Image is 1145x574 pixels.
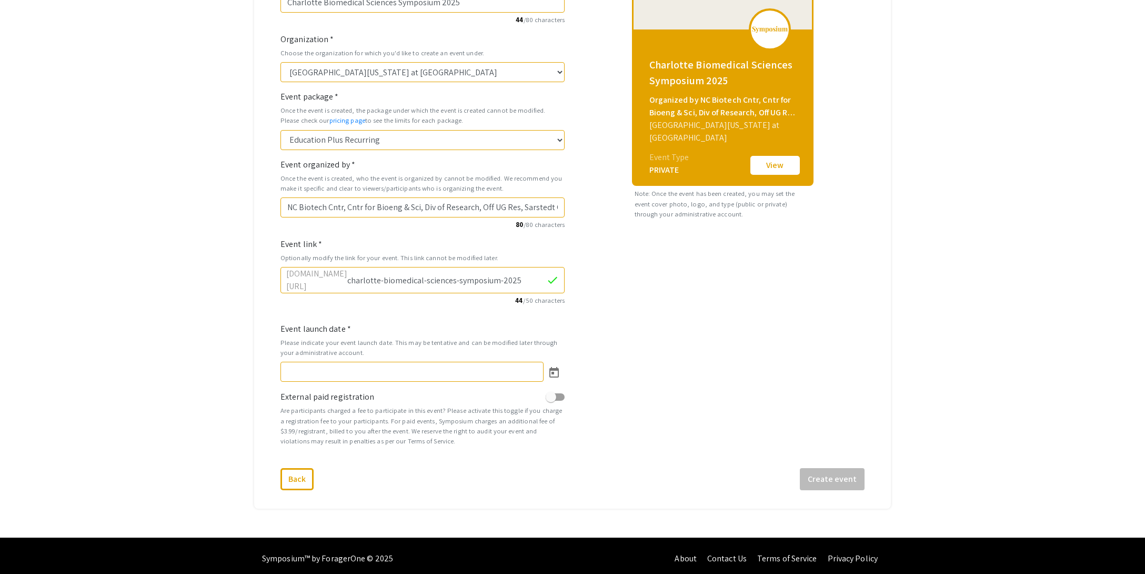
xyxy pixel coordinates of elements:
label: Event package * [280,91,339,103]
span: 80 [516,220,523,229]
label: Event link * [280,238,322,251]
iframe: Chat [8,527,45,566]
label: Event launch date * [280,323,351,335]
a: pricing page [329,116,365,125]
img: logo_v2.png [751,26,788,33]
small: Choose the organization for which you'd like to create an event under. [280,48,565,58]
small: Please indicate your event launch date. This may be tentative and can be modified later through y... [280,338,565,358]
label: External paid registration [280,391,375,403]
button: Back [280,468,314,490]
label: Organization * [280,33,334,46]
div: Organized by NC Biotech Cntr, Cntr for Bioeng & Sci, Div of Research, Off UG Res, Sarstedt Co [649,94,799,119]
mat-icon: check [546,274,559,286]
small: /80 characters [280,220,565,230]
a: About [675,553,697,564]
button: View [749,154,801,176]
span: 44 [516,15,523,24]
small: /80 characters [280,15,565,25]
div: PRIVATE [649,164,689,176]
label: [DOMAIN_NAME][URL] [286,268,347,293]
a: Terms of Service [757,553,817,564]
label: Event organized by * [280,159,355,171]
button: Open calendar [544,361,565,382]
small: Note: Once the event has been created, you may set the event cover photo, logo, and type (public ... [632,186,813,222]
small: Are participants charged a fee to participate in this event? Please activate this toggle if you c... [280,405,565,446]
button: Create event [800,468,865,490]
small: /50 characters [280,295,565,305]
div: [GEOGRAPHIC_DATA][US_STATE] at [GEOGRAPHIC_DATA] [649,119,799,144]
div: Charlotte Biomedical Sciences Symposium 2025 [649,57,799,88]
small: Once the event is created, who the event is organized by cannot be modified. We recommend you mak... [280,173,565,193]
span: 44 [515,296,523,305]
a: Privacy Policy [828,553,878,564]
small: Optionally modify the link for your event. This link cannot be modified later. [280,253,565,263]
div: Event Type [649,151,689,164]
a: Contact Us [707,553,747,564]
small: Once the event is created, the package under which the event is created cannot be modified. Pleas... [280,105,565,125]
